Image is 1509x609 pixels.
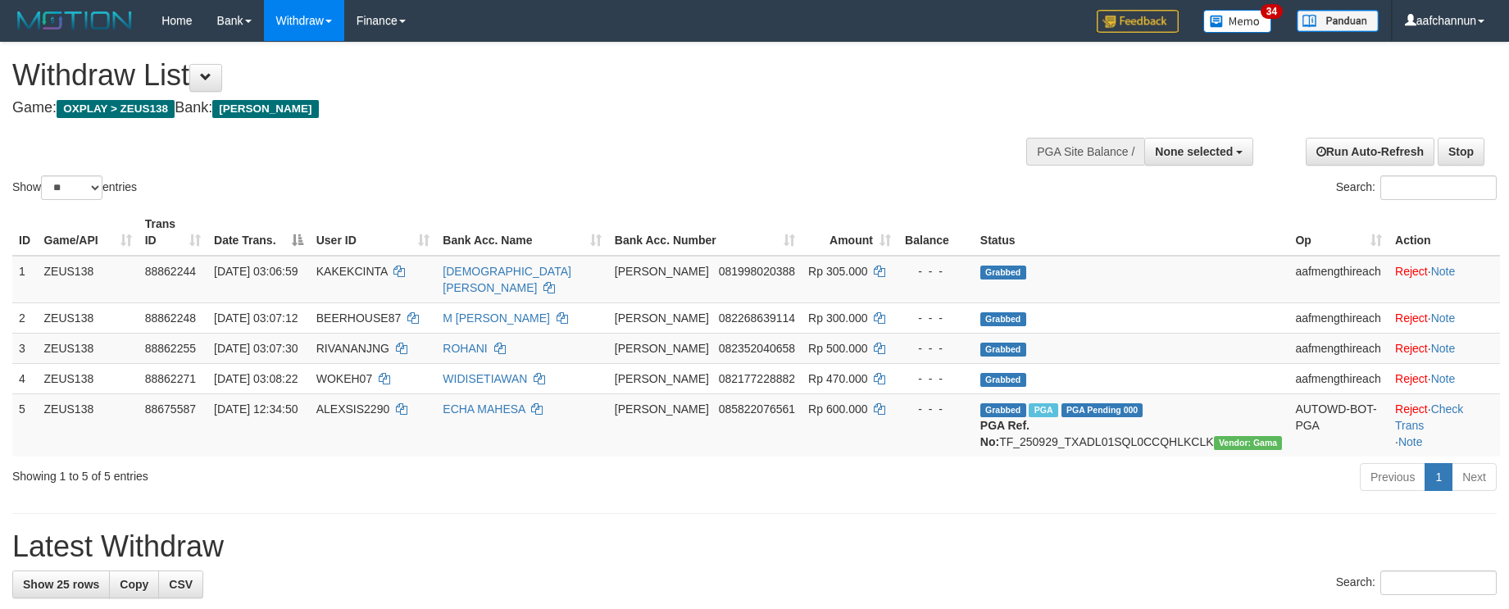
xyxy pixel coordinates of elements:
a: Reject [1395,372,1428,385]
span: [PERSON_NAME] [212,100,318,118]
span: [PERSON_NAME] [615,265,709,278]
span: Copy 082352040658 to clipboard [719,342,795,355]
td: 3 [12,333,38,363]
td: AUTOWD-BOT-PGA [1289,393,1389,457]
span: [PERSON_NAME] [615,342,709,355]
div: - - - [904,263,967,280]
span: PGA Pending [1061,403,1143,417]
span: 88862248 [145,311,196,325]
div: - - - [904,401,967,417]
th: Status [974,209,1289,256]
th: Amount: activate to sort column ascending [802,209,898,256]
span: RIVANANJNG [316,342,389,355]
span: Rp 300.000 [808,311,867,325]
div: - - - [904,370,967,387]
img: Button%20Memo.svg [1203,10,1272,33]
a: WIDISETIAWAN [443,372,527,385]
span: KAKEKCINTA [316,265,388,278]
span: Grabbed [980,266,1026,280]
a: CSV [158,570,203,598]
td: 5 [12,393,38,457]
a: ECHA MAHESA [443,402,525,416]
a: M [PERSON_NAME] [443,311,550,325]
th: Balance [898,209,974,256]
td: TF_250929_TXADL01SQL0CCQHLKCLK [974,393,1289,457]
a: ROHANI [443,342,487,355]
td: ZEUS138 [38,302,139,333]
span: Marked by aafpengsreynich [1029,403,1057,417]
td: · [1389,302,1500,333]
td: aafmengthireach [1289,363,1389,393]
input: Search: [1380,175,1497,200]
a: Reject [1395,265,1428,278]
a: Note [1431,265,1456,278]
label: Search: [1336,570,1497,595]
a: Note [1431,311,1456,325]
span: [DATE] 03:07:30 [214,342,298,355]
a: Reject [1395,311,1428,325]
img: Feedback.jpg [1097,10,1179,33]
td: · [1389,363,1500,393]
span: [PERSON_NAME] [615,311,709,325]
h1: Withdraw List [12,59,989,92]
td: aafmengthireach [1289,333,1389,363]
td: · [1389,333,1500,363]
td: · · [1389,393,1500,457]
span: 34 [1261,4,1283,19]
div: - - - [904,340,967,357]
span: 88675587 [145,402,196,416]
span: Grabbed [980,343,1026,357]
a: Next [1452,463,1497,491]
a: Note [1398,435,1423,448]
span: Rp 500.000 [808,342,867,355]
div: PGA Site Balance / [1026,138,1144,166]
td: ZEUS138 [38,256,139,303]
th: Bank Acc. Number: activate to sort column ascending [608,209,802,256]
a: Previous [1360,463,1425,491]
span: Vendor URL: https://trx31.1velocity.biz [1214,436,1283,450]
span: Rp 600.000 [808,402,867,416]
td: 4 [12,363,38,393]
span: None selected [1155,145,1233,158]
span: Grabbed [980,373,1026,387]
a: Copy [109,570,159,598]
a: Run Auto-Refresh [1306,138,1434,166]
span: Grabbed [980,403,1026,417]
a: [DEMOGRAPHIC_DATA][PERSON_NAME] [443,265,571,294]
b: PGA Ref. No: [980,419,1029,448]
span: BEERHOUSE87 [316,311,401,325]
td: ZEUS138 [38,393,139,457]
span: Copy 085822076561 to clipboard [719,402,795,416]
span: 88862271 [145,372,196,385]
span: Copy 082177228882 to clipboard [719,372,795,385]
th: User ID: activate to sort column ascending [310,209,437,256]
td: ZEUS138 [38,333,139,363]
td: ZEUS138 [38,363,139,393]
label: Search: [1336,175,1497,200]
a: Show 25 rows [12,570,110,598]
span: [DATE] 03:08:22 [214,372,298,385]
span: Rp 305.000 [808,265,867,278]
select: Showentries [41,175,102,200]
span: OXPLAY > ZEUS138 [57,100,175,118]
img: panduan.png [1297,10,1379,32]
div: - - - [904,310,967,326]
span: [PERSON_NAME] [615,402,709,416]
th: Game/API: activate to sort column ascending [38,209,139,256]
span: ALEXSIS2290 [316,402,390,416]
th: Trans ID: activate to sort column ascending [139,209,207,256]
div: Showing 1 to 5 of 5 entries [12,461,616,484]
span: [PERSON_NAME] [615,372,709,385]
th: Op: activate to sort column ascending [1289,209,1389,256]
button: None selected [1144,138,1253,166]
th: ID [12,209,38,256]
span: Copy [120,578,148,591]
th: Bank Acc. Name: activate to sort column ascending [436,209,608,256]
span: Copy 081998020388 to clipboard [719,265,795,278]
span: [DATE] 12:34:50 [214,402,298,416]
span: WOKEH07 [316,372,372,385]
span: 88862244 [145,265,196,278]
span: Copy 082268639114 to clipboard [719,311,795,325]
a: Check Trans [1395,402,1463,432]
h4: Game: Bank: [12,100,989,116]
